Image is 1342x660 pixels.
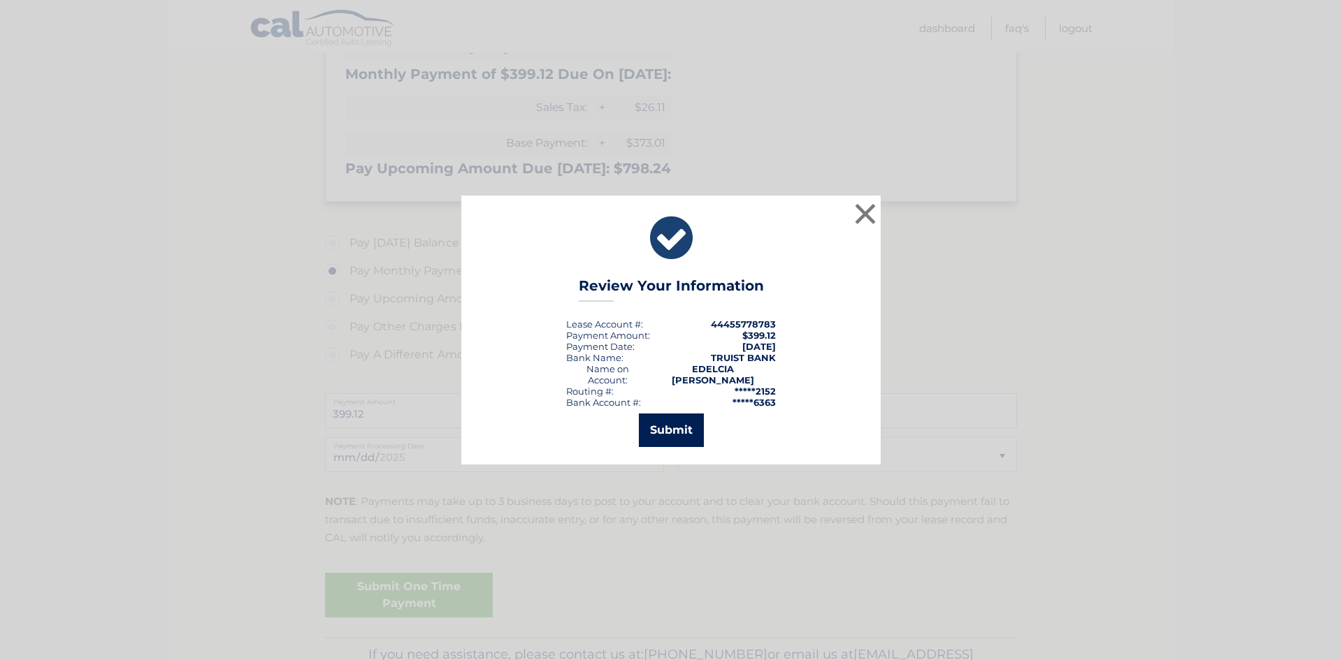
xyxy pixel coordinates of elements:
[851,200,879,228] button: ×
[566,397,641,408] div: Bank Account #:
[672,363,754,386] strong: EDELCIA [PERSON_NAME]
[711,318,776,330] strong: 44455778783
[566,318,643,330] div: Lease Account #:
[566,363,650,386] div: Name on Account:
[566,341,635,352] div: :
[566,330,650,341] div: Payment Amount:
[711,352,776,363] strong: TRUIST BANK
[639,413,704,447] button: Submit
[742,330,776,341] span: $399.12
[566,341,633,352] span: Payment Date
[566,352,623,363] div: Bank Name:
[566,386,614,397] div: Routing #:
[579,277,764,302] h3: Review Your Information
[742,341,776,352] span: [DATE]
